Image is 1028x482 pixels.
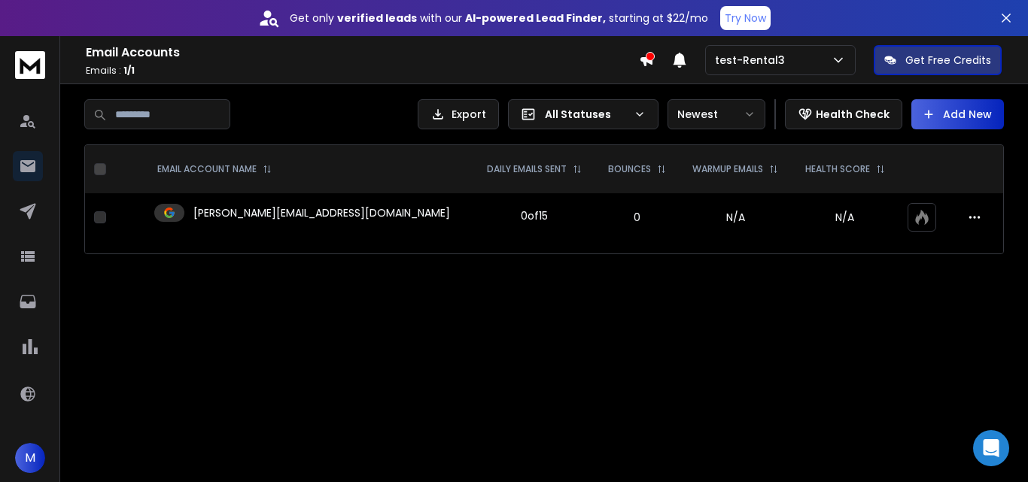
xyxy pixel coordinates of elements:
h1: Email Accounts [86,44,639,62]
img: logo [15,51,45,79]
button: M [15,443,45,473]
div: 0 of 15 [521,208,548,223]
button: Get Free Credits [874,45,1002,75]
p: WARMUP EMAILS [692,163,763,175]
p: N/A [801,210,889,225]
div: Open Intercom Messenger [973,430,1009,466]
p: Get Free Credits [905,53,991,68]
strong: verified leads [337,11,417,26]
p: 0 [604,210,671,225]
p: Emails : [86,65,639,77]
p: Health Check [816,107,890,122]
div: EMAIL ACCOUNT NAME [157,163,272,175]
strong: AI-powered Lead Finder, [465,11,606,26]
button: Newest [668,99,765,129]
p: HEALTH SCORE [805,163,870,175]
p: Try Now [725,11,766,26]
button: Health Check [785,99,902,129]
button: Try Now [720,6,771,30]
p: Get only with our starting at $22/mo [290,11,708,26]
td: N/A [679,193,792,241]
span: 1 / 1 [123,64,135,77]
p: test-Rental3 [715,53,791,68]
p: DAILY EMAILS SENT [487,163,567,175]
button: Export [418,99,499,129]
button: Add New [911,99,1004,129]
p: [PERSON_NAME][EMAIL_ADDRESS][DOMAIN_NAME] [193,205,450,220]
p: BOUNCES [608,163,651,175]
p: All Statuses [545,107,628,122]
